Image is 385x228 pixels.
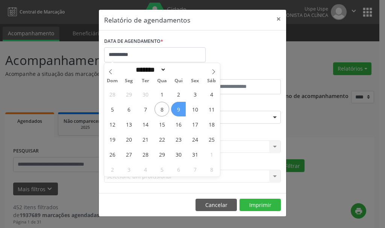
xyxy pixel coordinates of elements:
span: Seg [121,79,137,83]
span: Outubro 28, 2025 [138,147,153,162]
span: Outubro 22, 2025 [155,132,169,146]
span: Qua [154,79,170,83]
span: Outubro 15, 2025 [155,117,169,131]
span: Outubro 23, 2025 [171,132,186,146]
span: Novembro 7, 2025 [188,162,202,177]
span: Sex [187,79,203,83]
span: Dom [104,79,121,83]
span: Novembro 5, 2025 [155,162,169,177]
span: Setembro 29, 2025 [121,87,136,101]
span: Novembro 4, 2025 [138,162,153,177]
span: Setembro 30, 2025 [138,87,153,101]
span: Outubro 4, 2025 [204,87,219,101]
span: Outubro 6, 2025 [121,102,136,116]
span: Outubro 20, 2025 [121,132,136,146]
button: Imprimir [239,199,281,211]
span: Novembro 1, 2025 [204,147,219,162]
span: Outubro 25, 2025 [204,132,219,146]
span: Outubro 16, 2025 [171,117,186,131]
span: Ter [137,79,154,83]
span: Outubro 7, 2025 [138,102,153,116]
span: Outubro 31, 2025 [188,147,202,162]
span: Novembro 8, 2025 [204,162,219,177]
span: Qui [170,79,187,83]
span: Novembro 6, 2025 [171,162,186,177]
span: Outubro 5, 2025 [105,102,120,116]
span: Sáb [203,79,220,83]
span: Outubro 24, 2025 [188,132,202,146]
span: Outubro 10, 2025 [188,102,202,116]
span: Outubro 26, 2025 [105,147,120,162]
button: Close [271,10,286,28]
span: Outubro 13, 2025 [121,117,136,131]
span: Novembro 2, 2025 [105,162,120,177]
span: Outubro 30, 2025 [171,147,186,162]
span: Outubro 9, 2025 [171,102,186,116]
span: Outubro 19, 2025 [105,132,120,146]
span: Setembro 28, 2025 [105,87,120,101]
span: Outubro 21, 2025 [138,132,153,146]
span: Outubro 3, 2025 [188,87,202,101]
select: Month [133,66,166,74]
span: Outubro 14, 2025 [138,117,153,131]
label: ATÉ [194,68,281,79]
label: DATA DE AGENDAMENTO [104,36,163,47]
span: Outubro 17, 2025 [188,117,202,131]
span: Outubro 18, 2025 [204,117,219,131]
span: Outubro 29, 2025 [155,147,169,162]
span: Novembro 3, 2025 [121,162,136,177]
button: Cancelar [196,199,237,211]
input: Year [166,66,191,74]
span: Outubro 27, 2025 [121,147,136,162]
span: Outubro 1, 2025 [155,87,169,101]
span: Outubro 12, 2025 [105,117,120,131]
span: Outubro 2, 2025 [171,87,186,101]
h5: Relatório de agendamentos [104,15,190,25]
span: Outubro 8, 2025 [155,102,169,116]
span: Outubro 11, 2025 [204,102,219,116]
